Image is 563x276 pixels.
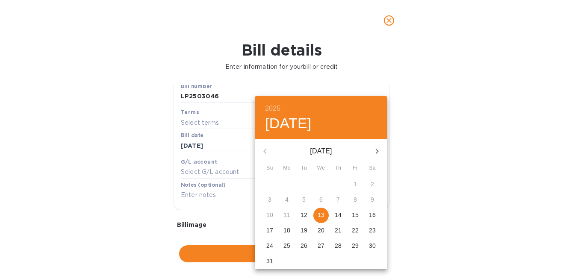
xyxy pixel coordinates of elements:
button: 19 [296,223,312,238]
p: [DATE] [275,146,367,156]
p: 26 [301,241,307,250]
button: 15 [348,208,363,223]
p: 28 [335,241,342,250]
p: 12 [301,211,307,219]
button: 18 [279,223,295,238]
p: 25 [283,241,290,250]
p: 18 [283,226,290,235]
p: 14 [335,211,342,219]
p: 16 [369,211,376,219]
button: 17 [262,223,277,238]
span: Tu [296,164,312,173]
p: 21 [335,226,342,235]
button: 26 [296,238,312,254]
p: 17 [266,226,273,235]
p: 20 [318,226,324,235]
p: 24 [266,241,273,250]
span: Su [262,164,277,173]
button: 13 [313,208,329,223]
button: 30 [365,238,380,254]
p: 31 [266,257,273,265]
button: 22 [348,223,363,238]
p: 30 [369,241,376,250]
p: 29 [352,241,359,250]
button: 24 [262,238,277,254]
button: 31 [262,254,277,269]
button: 12 [296,208,312,223]
span: We [313,164,329,173]
p: 23 [369,226,376,235]
button: 2025 [265,103,280,115]
button: 16 [365,208,380,223]
button: 21 [330,223,346,238]
span: Mo [279,164,295,173]
button: 20 [313,223,329,238]
button: 25 [279,238,295,254]
span: Th [330,164,346,173]
p: 13 [318,211,324,219]
p: 15 [352,211,359,219]
button: 23 [365,223,380,238]
button: 28 [330,238,346,254]
button: 27 [313,238,329,254]
p: 22 [352,226,359,235]
button: [DATE] [265,115,312,132]
p: 19 [301,226,307,235]
button: 14 [330,208,346,223]
span: Fr [348,164,363,173]
button: 29 [348,238,363,254]
span: Sa [365,164,380,173]
p: 27 [318,241,324,250]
